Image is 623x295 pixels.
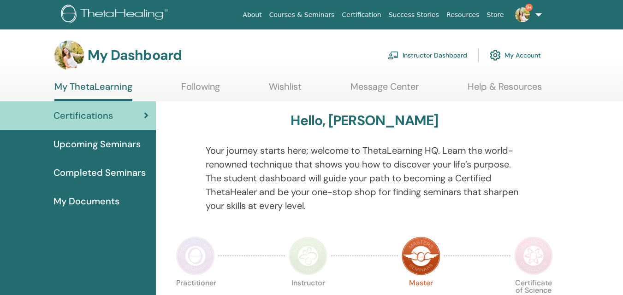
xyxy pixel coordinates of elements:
[176,237,215,275] img: Practitioner
[385,6,443,23] a: Success Stories
[239,6,265,23] a: About
[350,81,419,99] a: Message Center
[291,112,438,129] h3: Hello, [PERSON_NAME]
[54,40,84,70] img: default.jpg
[515,7,530,22] img: default.jpg
[53,137,141,151] span: Upcoming Seminars
[402,237,440,275] img: Master
[388,51,399,59] img: chalkboard-teacher.svg
[338,6,385,23] a: Certification
[88,47,182,64] h3: My Dashboard
[388,45,467,65] a: Instructor Dashboard
[54,81,132,101] a: My ThetaLearning
[181,81,220,99] a: Following
[289,237,327,275] img: Instructor
[483,6,508,23] a: Store
[269,81,302,99] a: Wishlist
[266,6,338,23] a: Courses & Seminars
[468,81,542,99] a: Help & Resources
[525,4,533,11] span: 9+
[61,5,171,25] img: logo.png
[490,45,541,65] a: My Account
[53,109,113,122] span: Certifications
[53,194,119,208] span: My Documents
[490,47,501,63] img: cog.svg
[514,237,553,275] img: Certificate of Science
[53,166,146,179] span: Completed Seminars
[206,144,523,213] p: Your journey starts here; welcome to ThetaLearning HQ. Learn the world-renowned technique that sh...
[443,6,483,23] a: Resources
